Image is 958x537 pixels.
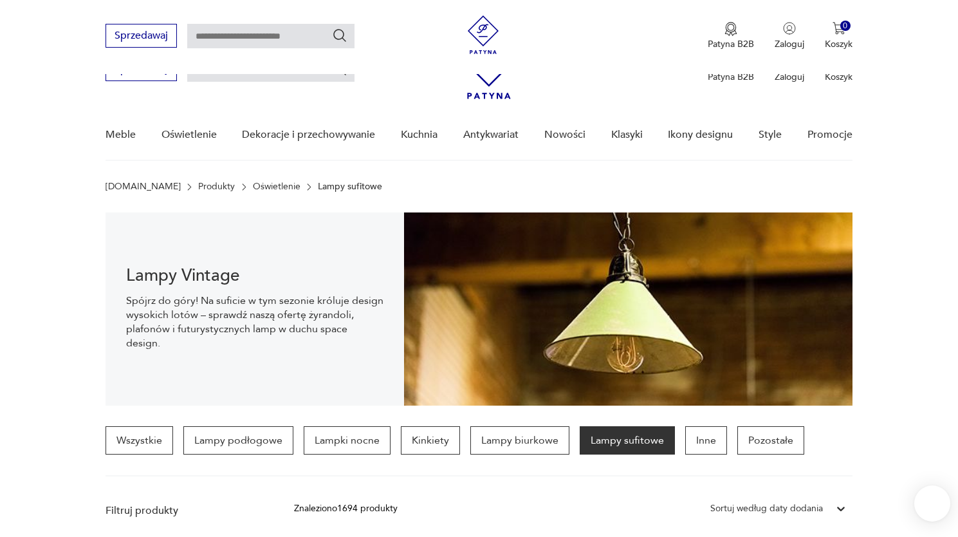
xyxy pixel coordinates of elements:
img: Ikona koszyka [833,22,845,35]
p: Lampy sufitowe [318,182,382,192]
a: Produkty [198,182,235,192]
img: Patyna - sklep z meblami i dekoracjami vintage [464,15,502,54]
p: Zaloguj [775,71,804,83]
button: Szukaj [332,28,347,43]
button: Sprzedawaj [106,24,177,48]
iframe: Smartsupp widget button [914,485,950,522]
a: Oświetlenie [253,182,300,192]
button: Patyna B2B [708,22,754,50]
div: Sortuj według daty dodania [710,502,823,516]
a: Dekoracje i przechowywanie [242,110,375,160]
button: 0Koszyk [825,22,852,50]
a: Nowości [544,110,585,160]
p: Filtruj produkty [106,504,263,518]
a: Sprzedawaj [106,66,177,75]
p: Koszyk [825,71,852,83]
p: Spójrz do góry! Na suficie w tym sezonie króluje design wysokich lotów – sprawdź naszą ofertę żyr... [126,294,384,350]
a: Ikony designu [668,110,733,160]
img: Ikonka użytkownika [783,22,796,35]
h1: Lampy Vintage [126,268,384,283]
a: Kuchnia [401,110,438,160]
img: Lampy sufitowe w stylu vintage [404,212,852,406]
a: Lampki nocne [304,426,391,455]
a: Promocje [807,110,852,160]
div: 0 [840,21,851,32]
a: Klasyki [611,110,643,160]
div: Znaleziono 1694 produkty [294,502,398,516]
p: Patyna B2B [708,38,754,50]
a: [DOMAIN_NAME] [106,182,181,192]
a: Lampy sufitowe [580,426,675,455]
p: Koszyk [825,38,852,50]
a: Style [759,110,782,160]
a: Meble [106,110,136,160]
p: Patyna B2B [708,71,754,83]
img: Ikona medalu [724,22,737,36]
a: Ikona medaluPatyna B2B [708,22,754,50]
a: Inne [685,426,727,455]
p: Zaloguj [775,38,804,50]
a: Lampy podłogowe [183,426,293,455]
a: Antykwariat [463,110,519,160]
a: Oświetlenie [161,110,217,160]
a: Lampy biurkowe [470,426,569,455]
a: Wszystkie [106,426,173,455]
a: Sprzedawaj [106,32,177,41]
button: Zaloguj [775,22,804,50]
a: Kinkiety [401,426,460,455]
a: Pozostałe [737,426,804,455]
